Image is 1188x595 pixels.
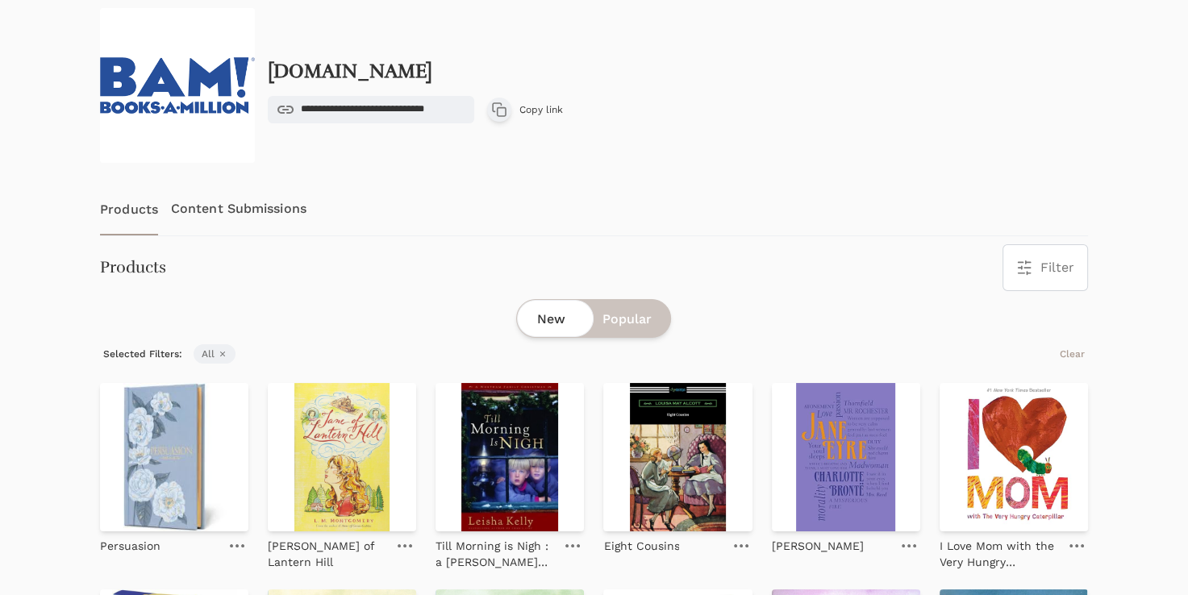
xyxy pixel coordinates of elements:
span: Filter [1040,258,1074,277]
p: I Love Mom with the Very Hungry Caterpillar [940,538,1059,570]
h3: Products [100,256,166,279]
span: All [194,344,236,364]
button: Clear [1057,344,1088,364]
a: Content Submissions [171,182,306,235]
span: Popular [602,310,651,329]
span: New [536,310,565,329]
p: Persuasion [100,538,160,554]
a: [PERSON_NAME] of Lantern Hill [268,531,387,570]
img: I Love Mom with the Very Hungry Caterpillar [940,383,1088,531]
p: [PERSON_NAME] [772,538,864,554]
p: [PERSON_NAME] of Lantern Hill [268,538,387,570]
span: Selected Filters: [100,344,185,364]
img: Eight Cousins [603,383,752,531]
span: Copy link [519,103,563,116]
a: [PERSON_NAME] [772,531,864,554]
img: Till Morning is Nigh : a Wortham Family Christmas [436,383,584,531]
a: Till Morning is Nigh : a [PERSON_NAME] Family Christmas [436,531,555,570]
img: Jane Eyre [772,383,920,531]
a: I Love Mom with the Very Hungry Caterpillar [940,531,1059,570]
button: Copy link [487,98,563,122]
a: Persuasion [100,531,160,554]
a: Eight Cousins [603,531,679,554]
p: Till Morning is Nigh : a [PERSON_NAME] Family Christmas [436,538,555,570]
button: Filter [1003,245,1087,290]
img: Persuasion [100,383,248,531]
a: Products [100,182,158,235]
h2: [DOMAIN_NAME] [268,60,432,83]
img: Jane of Lantern Hill [268,383,416,531]
p: Eight Cousins [603,538,679,554]
img: images [100,8,255,163]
